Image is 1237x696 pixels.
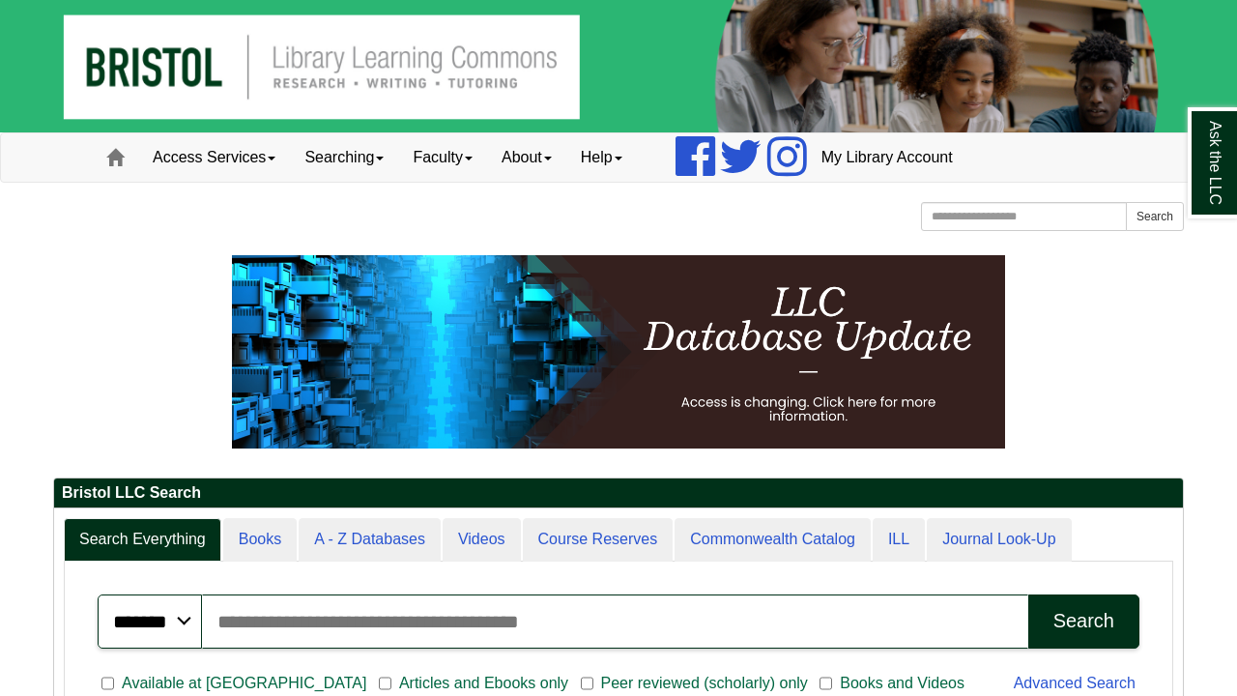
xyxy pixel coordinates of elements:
[581,675,593,692] input: Peer reviewed (scholarly) only
[523,518,674,562] a: Course Reserves
[101,675,114,692] input: Available at [GEOGRAPHIC_DATA]
[290,133,398,182] a: Searching
[1126,202,1184,231] button: Search
[398,133,487,182] a: Faculty
[566,133,637,182] a: Help
[1014,675,1136,691] a: Advanced Search
[223,518,297,562] a: Books
[1028,594,1139,649] button: Search
[114,672,374,695] span: Available at [GEOGRAPHIC_DATA]
[832,672,972,695] span: Books and Videos
[1053,610,1114,632] div: Search
[391,672,576,695] span: Articles and Ebooks only
[873,518,925,562] a: ILL
[820,675,832,692] input: Books and Videos
[64,518,221,562] a: Search Everything
[927,518,1071,562] a: Journal Look-Up
[54,478,1183,508] h2: Bristol LLC Search
[807,133,967,182] a: My Library Account
[299,518,441,562] a: A - Z Databases
[593,672,816,695] span: Peer reviewed (scholarly) only
[675,518,871,562] a: Commonwealth Catalog
[487,133,566,182] a: About
[138,133,290,182] a: Access Services
[443,518,521,562] a: Videos
[379,675,391,692] input: Articles and Ebooks only
[232,255,1005,449] img: HTML tutorial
